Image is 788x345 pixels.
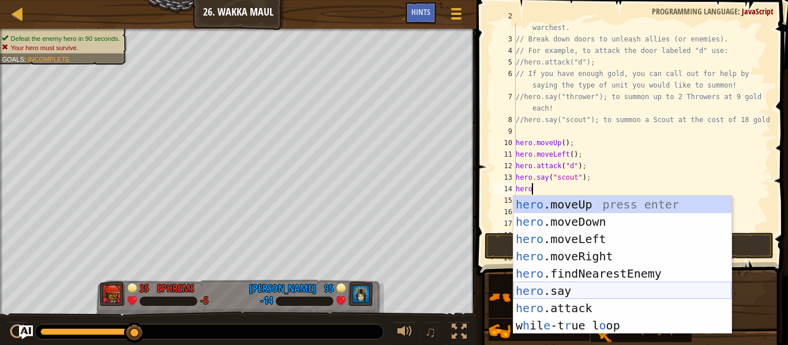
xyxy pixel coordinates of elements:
[493,218,516,229] div: 17
[493,68,516,91] div: 6
[24,55,28,63] span: :
[489,320,511,342] img: portrait.png
[422,321,442,345] button: ♫
[493,183,516,195] div: 14
[742,6,774,17] span: JavaScript
[493,172,516,183] div: 13
[493,33,516,45] div: 3
[140,281,151,291] div: 35
[493,149,516,160] div: 11
[485,233,774,259] button: Run ⇧↵
[448,321,471,345] button: Toggle fullscreen
[11,35,120,42] span: Defeat the enemy hero in 90 seconds.
[493,91,516,114] div: 7
[442,2,471,29] button: Show game menu
[493,45,516,56] div: 4
[2,43,119,52] li: Your hero must survive.
[652,6,738,17] span: Programming language
[6,321,29,345] button: Ctrl + P: Play
[19,325,33,339] button: Ask AI
[260,296,273,306] div: -14
[493,10,516,33] div: 2
[2,55,24,63] span: Goals
[200,296,208,306] div: -5
[322,281,333,291] div: 95
[100,282,125,306] img: thang_avatar_frame.png
[493,229,516,241] div: 18
[249,281,316,296] div: [PERSON_NAME]
[393,321,416,345] button: Adjust volume
[493,56,516,68] div: 5
[2,34,119,43] li: Defeat the enemy hero in 90 seconds.
[489,286,511,308] img: portrait.png
[425,323,436,340] span: ♫
[28,55,70,63] span: Incomplete
[493,195,516,206] div: 15
[493,114,516,126] div: 8
[493,126,516,137] div: 9
[157,281,194,296] div: EphremS
[738,6,742,17] span: :
[348,282,373,306] img: thang_avatar_frame.png
[11,44,78,51] span: Your hero must survive.
[493,137,516,149] div: 10
[493,206,516,218] div: 16
[493,160,516,172] div: 12
[411,6,430,17] span: Hints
